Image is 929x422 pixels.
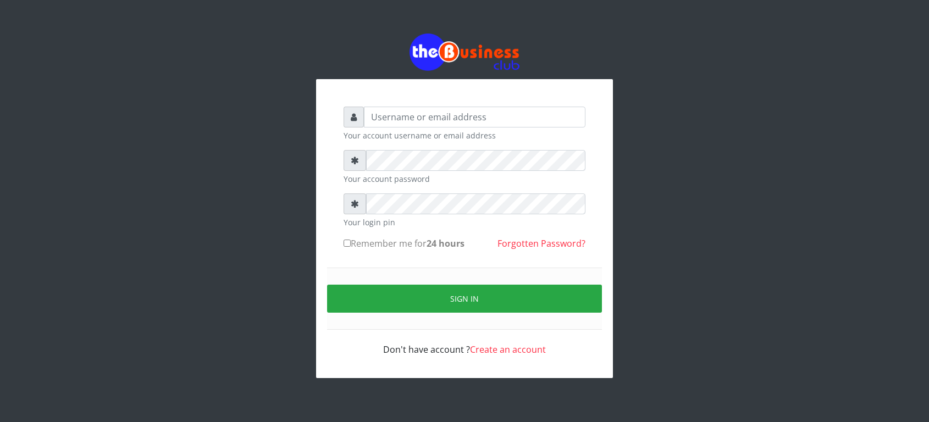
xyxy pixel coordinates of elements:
label: Remember me for [344,237,465,250]
input: Remember me for24 hours [344,240,351,247]
small: Your login pin [344,216,585,228]
a: Create an account [470,343,546,356]
small: Your account username or email address [344,130,585,141]
input: Username or email address [364,107,585,127]
b: 24 hours [427,237,465,249]
a: Forgotten Password? [497,237,585,249]
div: Don't have account ? [344,330,585,356]
small: Your account password [344,173,585,185]
button: Sign in [327,285,602,313]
